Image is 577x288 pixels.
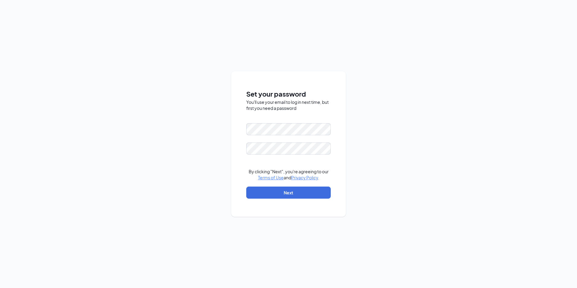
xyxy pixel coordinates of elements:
[258,175,284,180] a: Terms of Use
[246,187,331,199] button: Next
[246,168,331,181] div: By clicking "Next", you're agreeing to our and .
[291,175,318,180] a: Privacy Policy
[246,99,331,111] div: You'll use your email to log in next time, but first you need a password
[246,89,331,99] span: Set your password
